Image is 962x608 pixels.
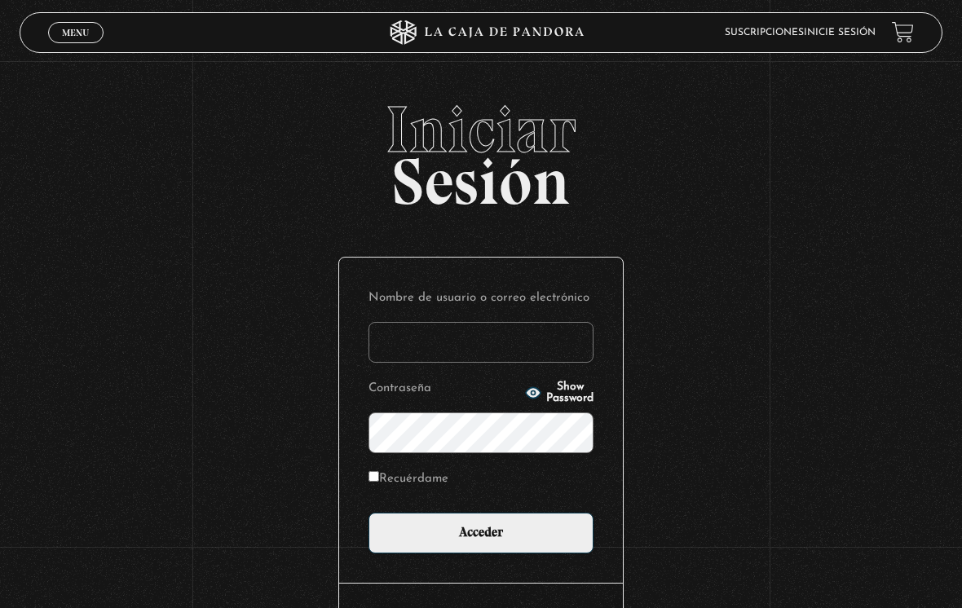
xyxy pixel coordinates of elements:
label: Recuérdame [368,468,448,490]
span: Show Password [546,381,594,404]
span: Cerrar [57,42,95,53]
label: Nombre de usuario o correo electrónico [368,287,594,309]
a: Suscripciones [725,28,804,37]
input: Recuérdame [368,471,379,482]
button: Show Password [525,381,594,404]
a: Inicie sesión [804,28,876,37]
span: Iniciar [20,97,943,162]
a: View your shopping cart [892,21,914,43]
input: Acceder [368,513,594,553]
span: Menu [62,28,89,37]
h2: Sesión [20,97,943,201]
label: Contraseña [368,377,520,399]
